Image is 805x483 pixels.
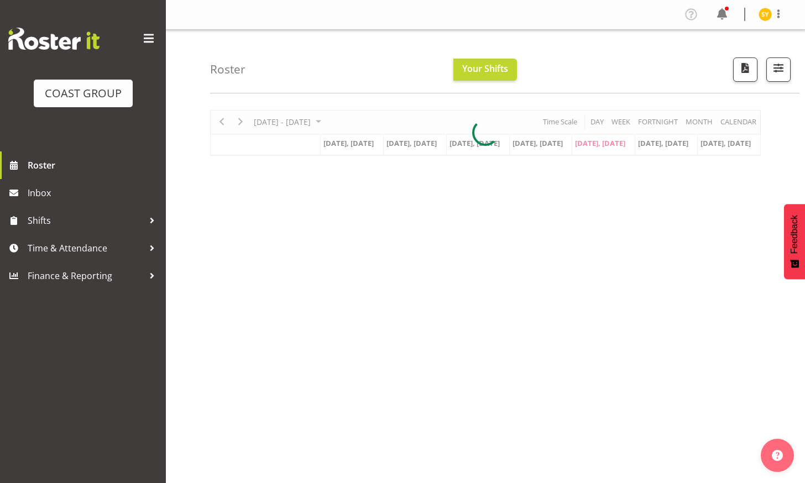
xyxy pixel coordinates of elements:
button: Your Shifts [453,59,517,81]
img: help-xxl-2.png [772,450,783,461]
button: Download a PDF of the roster according to the set date range. [733,57,757,82]
button: Filter Shifts [766,57,791,82]
img: Rosterit website logo [8,28,100,50]
span: Shifts [28,212,144,229]
span: Feedback [790,215,799,254]
span: Time & Attendance [28,240,144,256]
span: Your Shifts [462,62,508,75]
button: Feedback - Show survey [784,204,805,279]
span: Roster [28,157,160,174]
h4: Roster [210,63,245,76]
span: Finance & Reporting [28,267,144,284]
span: Inbox [28,185,160,201]
div: COAST GROUP [45,85,122,102]
img: seon-young-belding8911.jpg [759,8,772,21]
